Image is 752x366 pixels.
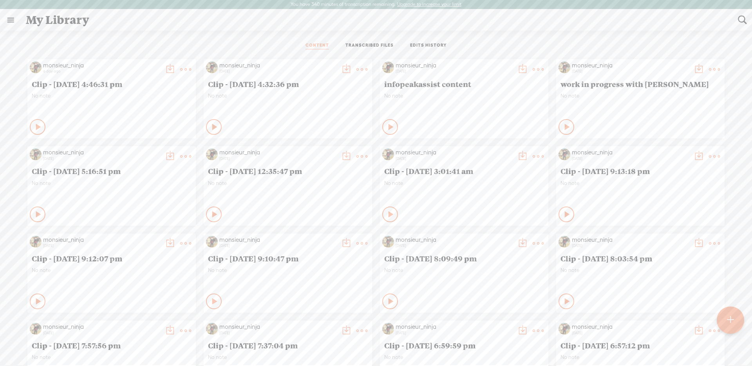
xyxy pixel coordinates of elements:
[560,254,720,263] span: Clip - [DATE] 8:03:54 pm
[43,243,161,248] div: [DATE]
[219,156,337,161] div: [DATE]
[219,331,337,335] div: [DATE]
[559,236,570,248] img: http%3A%2F%2Fres.cloudinary.com%2Ftrebble-fm%2Fimage%2Fupload%2Fv1709343596%2Fcom.trebble.trebble...
[206,236,218,248] img: http%3A%2F%2Fres.cloudinary.com%2Ftrebble-fm%2Fimage%2Fupload%2Fv1709343596%2Fcom.trebble.trebble...
[208,79,368,89] span: Clip - [DATE] 4:32:36 pm
[572,323,689,331] div: monsieur_ninja
[208,180,368,187] span: No note
[208,92,368,99] span: No note
[396,323,513,331] div: monsieur_ninja
[32,267,192,274] span: No note
[384,341,544,350] span: Clip - [DATE] 6:59:59 pm
[208,166,368,176] span: Clip - [DATE] 12:35:47 pm
[396,156,513,161] div: [DATE]
[384,166,544,176] span: Clip - [DATE] 3:01:41 am
[32,180,192,187] span: No note
[382,149,394,160] img: http%3A%2F%2Fres.cloudinary.com%2Ftrebble-fm%2Fimage%2Fupload%2Fv1709343596%2Fcom.trebble.trebble...
[206,149,218,160] img: http%3A%2F%2Fres.cloudinary.com%2Ftrebble-fm%2Fimage%2Fupload%2Fv1709343596%2Fcom.trebble.trebble...
[208,254,368,263] span: Clip - [DATE] 9:10:47 pm
[572,243,689,248] div: [DATE]
[382,236,394,248] img: http%3A%2F%2Fres.cloudinary.com%2Ftrebble-fm%2Fimage%2Fupload%2Fv1709343596%2Fcom.trebble.trebble...
[208,354,368,361] span: No note
[32,166,192,176] span: Clip - [DATE] 5:16:51 pm
[30,236,42,248] img: http%3A%2F%2Fres.cloudinary.com%2Ftrebble-fm%2Fimage%2Fupload%2Fv1709343596%2Fcom.trebble.trebble...
[572,69,689,74] div: [DATE]
[560,341,720,350] span: Clip - [DATE] 6:57:12 pm
[43,236,161,244] div: monsieur_ninja
[560,354,720,361] span: No note
[396,69,513,74] div: [DATE]
[572,149,689,156] div: monsieur_ninja
[32,341,192,350] span: Clip - [DATE] 7:57:56 pm
[43,149,161,156] div: monsieur_ninja
[206,323,218,335] img: http%3A%2F%2Fres.cloudinary.com%2Ftrebble-fm%2Fimage%2Fupload%2Fv1709343596%2Fcom.trebble.trebble...
[396,149,513,156] div: monsieur_ninja
[30,323,42,335] img: http%3A%2F%2Fres.cloudinary.com%2Ftrebble-fm%2Fimage%2Fupload%2Fv1709343596%2Fcom.trebble.trebble...
[206,62,218,73] img: http%3A%2F%2Fres.cloudinary.com%2Ftrebble-fm%2Fimage%2Fupload%2Fv1709343596%2Fcom.trebble.trebble...
[32,254,192,263] span: Clip - [DATE] 9:12:07 pm
[572,236,689,244] div: monsieur_ninja
[43,62,161,69] div: monsieur_ninja
[32,354,192,361] span: No note
[384,92,544,99] span: No note
[559,62,570,73] img: http%3A%2F%2Fres.cloudinary.com%2Ftrebble-fm%2Fimage%2Fupload%2Fv1709343596%2Fcom.trebble.trebble...
[20,10,732,30] div: My Library
[219,323,337,331] div: monsieur_ninja
[43,156,161,161] div: [DATE]
[208,267,368,274] span: No note
[219,236,337,244] div: monsieur_ninja
[410,42,447,49] a: EDITS HISTORY
[43,69,161,74] div: a day ago
[208,341,368,350] span: Clip - [DATE] 7:37:04 pm
[382,323,394,335] img: http%3A%2F%2Fres.cloudinary.com%2Ftrebble-fm%2Fimage%2Fupload%2Fv1709343596%2Fcom.trebble.trebble...
[219,243,337,248] div: [DATE]
[219,149,337,156] div: monsieur_ninja
[560,166,720,176] span: Clip - [DATE] 9:13:18 pm
[560,92,720,99] span: No note
[397,2,461,8] label: Upgrade to increase your limit
[384,267,544,274] span: No note
[560,267,720,274] span: No note
[291,2,396,8] label: You have 340 minutes of transcription remaining.
[43,323,161,331] div: monsieur_ninja
[396,243,513,248] div: [DATE]
[384,354,544,361] span: No note
[559,149,570,160] img: http%3A%2F%2Fres.cloudinary.com%2Ftrebble-fm%2Fimage%2Fupload%2Fv1709343596%2Fcom.trebble.trebble...
[382,62,394,73] img: http%3A%2F%2Fres.cloudinary.com%2Ftrebble-fm%2Fimage%2Fupload%2Fv1709343596%2Fcom.trebble.trebble...
[32,92,192,99] span: No note
[384,79,544,89] span: infopeakassist content
[572,62,689,69] div: monsieur_ninja
[396,236,513,244] div: monsieur_ninja
[572,156,689,161] div: [DATE]
[43,331,161,335] div: [DATE]
[559,323,570,335] img: http%3A%2F%2Fres.cloudinary.com%2Ftrebble-fm%2Fimage%2Fupload%2Fv1709343596%2Fcom.trebble.trebble...
[305,42,329,49] a: CONTENT
[219,69,337,74] div: [DATE]
[384,180,544,187] span: No note
[30,149,42,160] img: http%3A%2F%2Fres.cloudinary.com%2Ftrebble-fm%2Fimage%2Fupload%2Fv1709343596%2Fcom.trebble.trebble...
[560,180,720,187] span: No note
[572,331,689,335] div: [DATE]
[30,62,42,73] img: http%3A%2F%2Fres.cloudinary.com%2Ftrebble-fm%2Fimage%2Fupload%2Fv1709343596%2Fcom.trebble.trebble...
[396,331,513,335] div: [DATE]
[384,254,544,263] span: Clip - [DATE] 8:09:49 pm
[345,42,394,49] a: TRANSCRIBED FILES
[396,62,513,69] div: monsieur_ninja
[560,79,720,89] span: work in progress with [PERSON_NAME]
[32,79,192,89] span: Clip - [DATE] 4:46:31 pm
[219,62,337,69] div: monsieur_ninja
